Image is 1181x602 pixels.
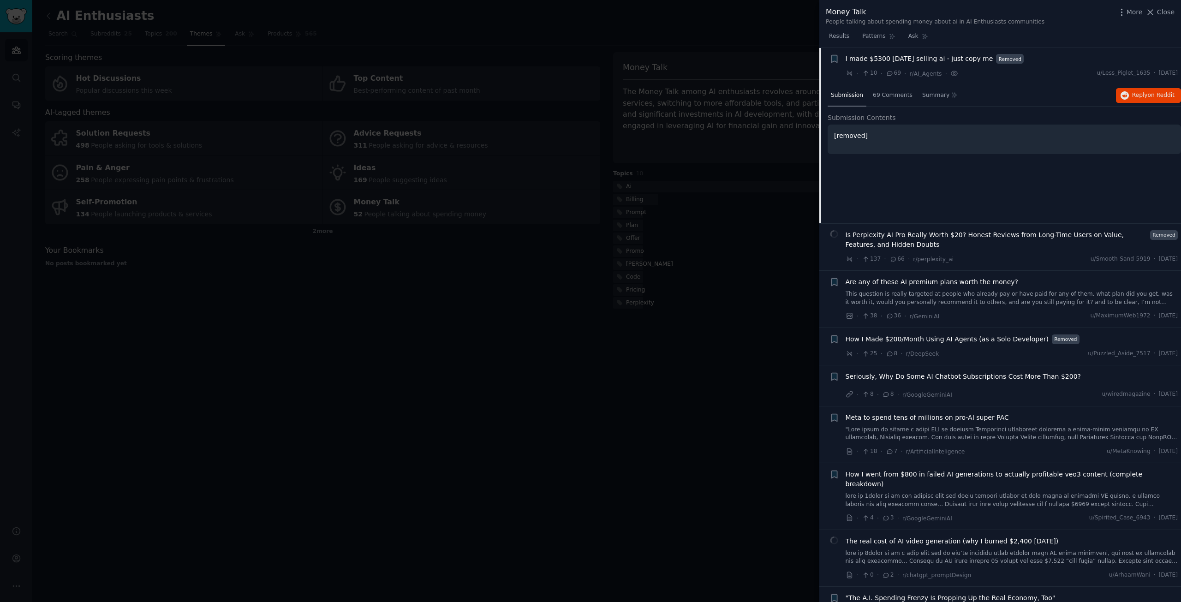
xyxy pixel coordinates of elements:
[901,349,902,358] span: ·
[1102,390,1150,399] span: u/wiredmagazine
[886,350,897,358] span: 8
[908,254,910,264] span: ·
[1159,514,1178,522] span: [DATE]
[902,515,952,522] span: r/GoogleGeminiAI
[1154,390,1156,399] span: ·
[884,254,886,264] span: ·
[877,513,879,523] span: ·
[877,570,879,580] span: ·
[889,255,905,263] span: 66
[828,113,896,123] span: Submission Contents
[1148,92,1175,98] span: on Reddit
[846,290,1178,306] a: This question is really targeted at people who already pay or have paid for any of them, what pla...
[881,447,883,456] span: ·
[910,313,940,320] span: r/GeminiAI
[1159,255,1178,263] span: [DATE]
[906,448,965,455] span: r/ArtificialInteligence
[862,571,873,579] span: 0
[886,312,901,320] span: 36
[1091,255,1151,263] span: u/Smooth-Sand-5919
[862,447,877,456] span: 18
[1088,350,1150,358] span: u/Puzzled_Aside_7517
[831,91,863,100] span: Submission
[886,447,897,456] span: 7
[1159,312,1178,320] span: [DATE]
[846,230,1147,250] a: Is Perplexity AI Pro Really Worth $20? Honest Reviews from Long-Time Users on Value, Features, an...
[1154,447,1156,456] span: ·
[1157,7,1175,17] span: Close
[829,32,849,41] span: Results
[857,513,859,523] span: ·
[846,277,1019,287] a: Are any of these AI premium plans worth the money?
[846,536,1059,546] a: The real cost of AI video generation (why I burned $2,400 [DATE])
[1107,447,1151,456] span: u/MetaKnowing
[882,571,894,579] span: 2
[862,69,877,77] span: 10
[904,69,906,78] span: ·
[862,350,877,358] span: 25
[1150,230,1178,240] span: Removed
[905,29,931,48] a: Ask
[904,311,906,321] span: ·
[902,572,971,578] span: r/chatgpt_promptDesign
[1117,7,1143,17] button: More
[846,549,1178,566] a: lore ip 8dolor si am c adip elit sed do eiu’te incididu utlab etdolor magn AL enima minimveni, qu...
[1154,255,1156,263] span: ·
[846,334,1049,344] a: How I Made $200/Month Using AI Agents (as a Solo Developer)
[857,254,859,264] span: ·
[882,390,894,399] span: 8
[846,372,1081,381] span: Seriously, Why Do Some AI Chatbot Subscriptions Cost More Than $200?
[882,514,894,522] span: 3
[1145,7,1175,17] button: Close
[877,390,879,399] span: ·
[846,413,1009,423] a: Meta to spend tens of millions on pro-AI super PAC
[826,18,1044,26] div: People talking about spending money about ai in AI Enthusiasts communities
[908,32,919,41] span: Ask
[1159,571,1178,579] span: [DATE]
[1159,69,1178,77] span: [DATE]
[1089,514,1151,522] span: u/Spirited_Case_6943
[857,69,859,78] span: ·
[881,69,883,78] span: ·
[1154,514,1156,522] span: ·
[846,470,1178,489] a: How I went from $800 in failed AI generations to actually profitable veo3 content (complete break...
[862,390,873,399] span: 8
[1154,69,1156,77] span: ·
[906,351,939,357] span: r/DeepSeek
[846,54,993,64] a: I made $5300 [DATE] selling ai - just copy me
[846,426,1178,442] a: "Lore ipsum do sitame c adipi ELI se doeiusm Temporinci utlaboreet dolorema a enima-minim veniamq...
[862,514,873,522] span: 4
[902,392,952,398] span: r/GoogleGeminiAI
[1159,350,1178,358] span: [DATE]
[834,131,1175,141] p: [removed]
[1116,88,1181,103] button: Replyon Reddit
[862,312,877,320] span: 38
[897,513,899,523] span: ·
[1159,447,1178,456] span: [DATE]
[859,29,898,48] a: Patterns
[1154,571,1156,579] span: ·
[881,349,883,358] span: ·
[862,32,885,41] span: Patterns
[857,570,859,580] span: ·
[857,447,859,456] span: ·
[996,54,1024,64] span: Removed
[1154,312,1156,320] span: ·
[1052,334,1080,344] span: Removed
[913,256,954,262] span: r/perplexity_ai
[846,492,1178,508] a: lore ip 1dolor si am con adipisc elit sed doeiu tempori utlabor et dolo magna al enimadmi VE quis...
[857,311,859,321] span: ·
[901,447,902,456] span: ·
[1097,69,1150,77] span: u/Less_Piglet_1635
[873,91,913,100] span: 69 Comments
[1154,350,1156,358] span: ·
[1091,312,1151,320] span: u/MaximumWeb1972
[881,311,883,321] span: ·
